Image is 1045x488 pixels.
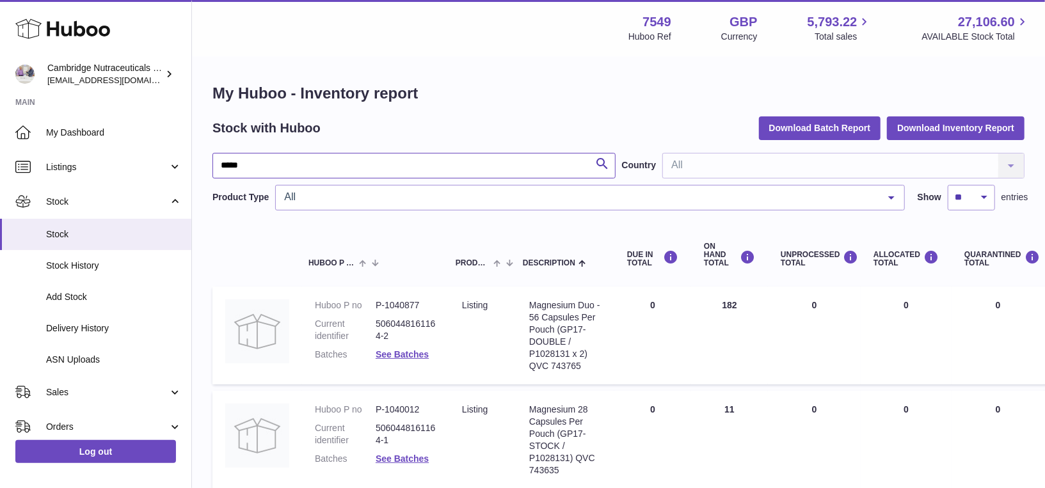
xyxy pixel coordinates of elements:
[964,250,1032,267] div: QUARANTINED Total
[225,299,289,363] img: product image
[704,242,755,268] div: ON HAND Total
[315,422,376,446] dt: Current identifier
[376,318,436,342] dd: 5060448161164-2
[15,440,176,463] a: Log out
[721,31,758,43] div: Currency
[376,422,436,446] dd: 5060448161164-1
[46,354,182,366] span: ASN Uploads
[861,287,952,384] td: 0
[873,250,939,267] div: ALLOCATED Total
[462,300,488,310] span: listing
[315,318,376,342] dt: Current identifier
[1001,191,1028,203] span: entries
[996,404,1001,414] span: 0
[781,250,848,267] div: UNPROCESSED Total
[996,300,1001,310] span: 0
[614,287,691,384] td: 0
[225,404,289,468] img: product image
[456,259,490,267] span: Product Type
[628,31,671,43] div: Huboo Ref
[815,31,872,43] span: Total sales
[46,421,168,433] span: Orders
[691,287,768,384] td: 182
[212,120,321,137] h2: Stock with Huboo
[46,260,182,272] span: Stock History
[46,161,168,173] span: Listings
[46,127,182,139] span: My Dashboard
[212,83,1025,104] h1: My Huboo - Inventory report
[622,159,657,171] label: Country
[315,349,376,361] dt: Batches
[918,191,941,203] label: Show
[315,404,376,416] dt: Huboo P no
[627,250,678,267] div: DUE IN TOTAL
[46,196,168,208] span: Stock
[46,386,168,398] span: Sales
[642,13,671,31] strong: 7549
[212,191,269,203] label: Product Type
[529,299,602,372] div: Magnesium Duo - 56 Capsules Per Pouch (GP17-DOUBLE / P1028131 x 2) QVC 743765
[281,191,878,203] span: All
[315,453,376,465] dt: Batches
[376,453,429,464] a: See Batches
[376,299,436,311] dd: P-1040877
[46,322,182,335] span: Delivery History
[921,13,1030,43] a: 27,106.60 AVAILABLE Stock Total
[376,404,436,416] dd: P-1040012
[46,228,182,240] span: Stock
[462,404,488,414] span: listing
[15,65,35,84] img: qvc@camnutra.com
[808,13,858,31] span: 5,793.22
[958,13,1015,31] span: 27,106.60
[308,259,356,267] span: Huboo P no
[529,404,602,476] div: Magnesium 28 Capsules Per Pouch (GP17-STOCK / P1028131) QVC 743635
[921,31,1030,43] span: AVAILABLE Stock Total
[315,299,376,311] dt: Huboo P no
[47,62,163,86] div: Cambridge Nutraceuticals Ltd
[47,75,188,85] span: [EMAIL_ADDRESS][DOMAIN_NAME]
[46,291,182,303] span: Add Stock
[523,259,575,267] span: Description
[759,116,881,139] button: Download Batch Report
[808,13,872,43] a: 5,793.22 Total sales
[768,287,861,384] td: 0
[730,13,757,31] strong: GBP
[887,116,1025,139] button: Download Inventory Report
[376,349,429,359] a: See Batches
